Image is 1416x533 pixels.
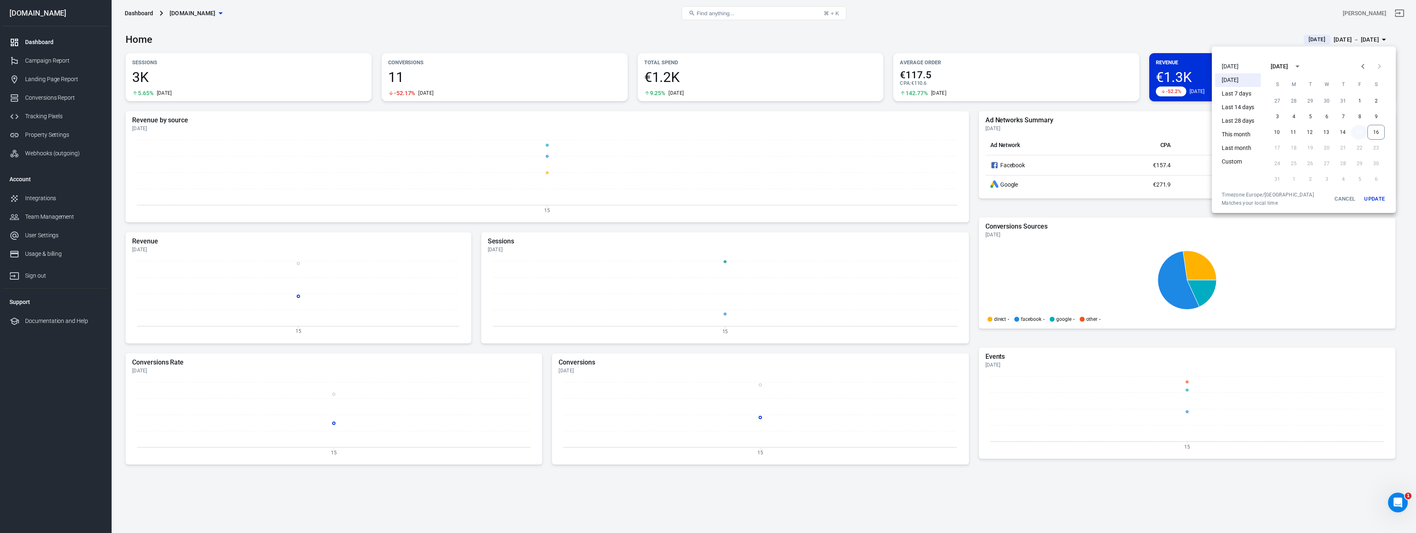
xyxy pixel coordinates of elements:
[1336,76,1351,93] span: Thursday
[1215,101,1261,114] li: Last 14 days
[1302,94,1318,108] button: 29
[1285,125,1302,140] button: 11
[1215,155,1261,168] li: Custom
[1352,76,1367,93] span: Friday
[1318,94,1335,108] button: 30
[1302,125,1318,140] button: 12
[1405,493,1411,499] span: 1
[1215,73,1261,87] li: [DATE]
[1271,62,1288,71] div: [DATE]
[1215,114,1261,128] li: Last 28 days
[1215,141,1261,155] li: Last month
[1303,76,1318,93] span: Tuesday
[1334,125,1351,140] button: 14
[1290,59,1304,73] button: calendar view is open, switch to year view
[1319,76,1334,93] span: Wednesday
[1222,192,1314,198] div: Timezone: Europe/[GEOGRAPHIC_DATA]
[1302,109,1318,124] button: 5
[1215,87,1261,101] li: Last 7 days
[1388,493,1408,512] iframe: Intercom live chat
[1351,94,1368,108] button: 1
[1351,125,1367,140] button: 15
[1286,109,1302,124] button: 4
[1361,192,1388,206] button: Update
[1335,94,1351,108] button: 31
[1286,76,1301,93] span: Monday
[1335,109,1351,124] button: 7
[1318,125,1334,140] button: 13
[1318,109,1335,124] button: 6
[1269,125,1285,140] button: 10
[1367,125,1385,140] button: 16
[1269,94,1286,108] button: 27
[1215,60,1261,73] li: [DATE]
[1270,76,1285,93] span: Sunday
[1369,76,1383,93] span: Saturday
[1332,192,1358,206] button: Cancel
[1215,128,1261,141] li: This month
[1368,94,1384,108] button: 2
[1222,200,1314,206] span: Matches your local time
[1351,109,1368,124] button: 8
[1269,109,1286,124] button: 3
[1355,58,1371,75] button: Previous month
[1286,94,1302,108] button: 28
[1368,109,1384,124] button: 9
